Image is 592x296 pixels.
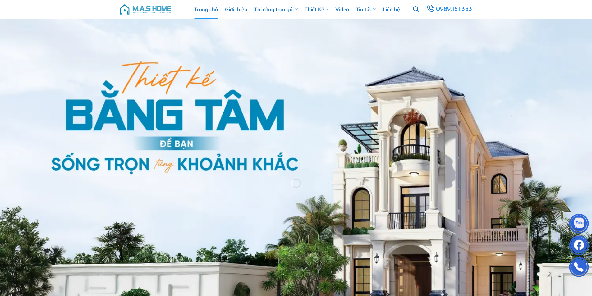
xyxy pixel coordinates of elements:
[570,215,588,234] img: Zalo
[436,4,473,15] span: 0989.151.333
[413,3,419,16] a: Tìm kiếm
[570,259,588,277] img: Phone
[425,4,474,15] a: 0989.151.333
[570,237,588,256] img: Facebook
